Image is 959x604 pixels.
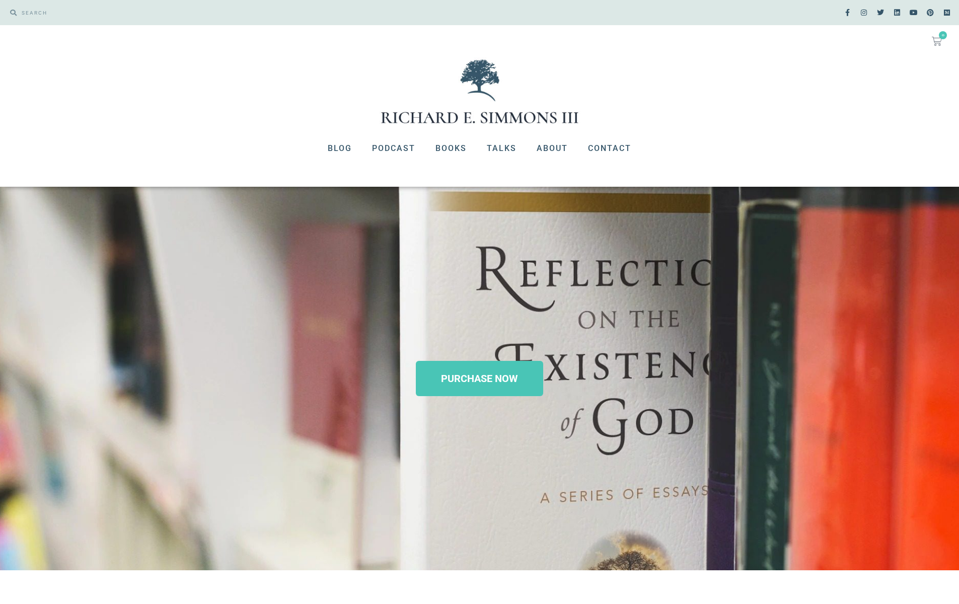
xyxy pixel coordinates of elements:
[362,135,425,162] a: Podcast
[318,135,362,162] a: Blog
[441,373,518,384] span: PURCHASE NOW
[17,5,475,20] input: SEARCH
[920,30,954,52] a: 0
[416,361,543,396] a: PURCHASE NOW
[527,135,578,162] a: About
[425,135,477,162] a: Books
[578,135,641,162] a: Contact
[939,31,947,39] span: 0
[477,135,527,162] a: Talks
